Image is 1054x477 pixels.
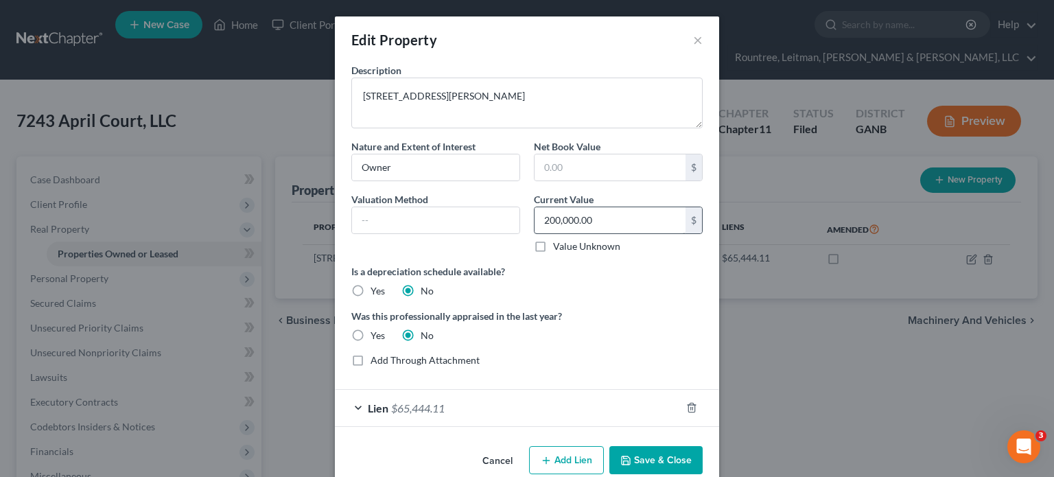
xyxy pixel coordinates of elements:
[1007,430,1040,463] iframe: Intercom live chat
[351,264,703,279] label: Is a depreciation schedule available?
[368,402,388,415] span: Lien
[351,139,476,154] label: Nature and Extent of Interest
[693,32,703,48] button: ×
[471,447,524,475] button: Cancel
[351,309,703,323] label: Was this professionally appraised in the last year?
[351,63,401,78] label: Description
[421,329,434,342] label: No
[534,192,594,207] label: Current Value
[371,329,385,342] label: Yes
[351,30,437,49] div: Edit Property
[352,154,519,181] input: --
[534,139,600,154] label: Net Book Value
[421,284,434,298] label: No
[529,446,604,475] button: Add Lien
[391,402,445,415] span: $65,444.11
[535,154,686,181] input: 0.00
[686,207,702,233] div: $
[609,446,703,475] button: Save & Close
[371,284,385,298] label: Yes
[352,207,519,233] input: --
[535,207,686,233] input: 0.00
[686,154,702,181] div: $
[1035,430,1046,441] span: 3
[553,240,620,253] label: Value Unknown
[351,192,428,207] label: Valuation Method
[371,353,480,367] label: Add Through Attachment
